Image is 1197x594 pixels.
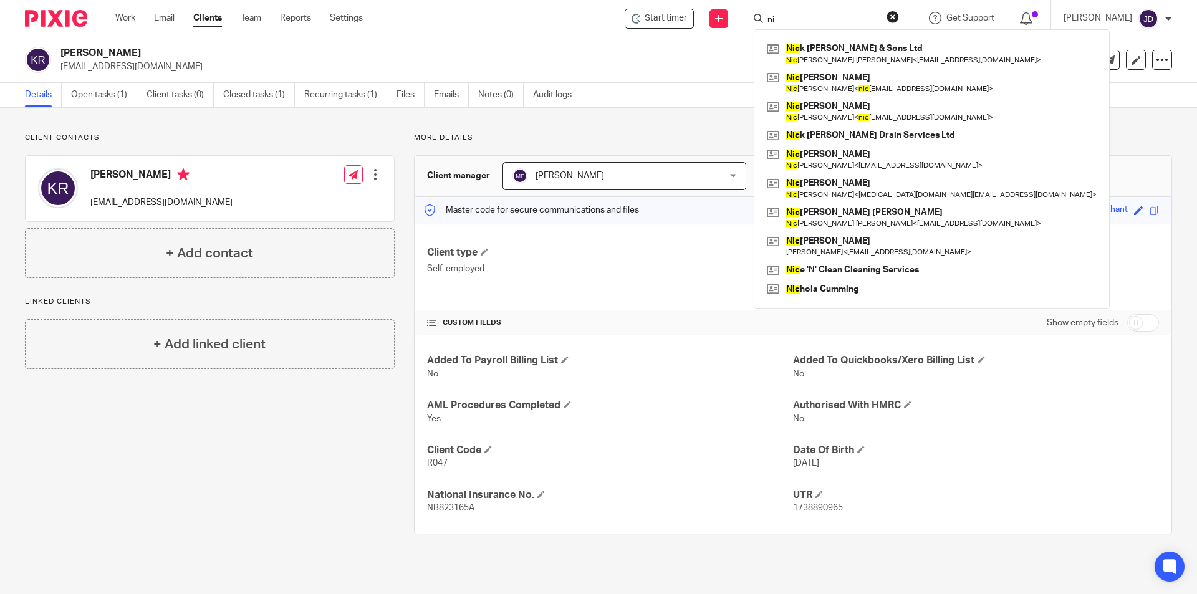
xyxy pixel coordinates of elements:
a: Closed tasks (1) [223,83,295,107]
img: svg%3E [1138,9,1158,29]
a: Clients [193,12,222,24]
span: 1738890965 [793,504,843,512]
span: No [793,370,804,378]
img: Pixie [25,10,87,27]
img: svg%3E [38,168,78,208]
a: Settings [330,12,363,24]
a: Work [115,12,135,24]
a: Recurring tasks (1) [304,83,387,107]
span: No [427,370,438,378]
h4: AML Procedures Completed [427,399,793,412]
span: No [793,414,804,423]
button: Clear [887,11,899,23]
p: Master code for secure communications and files [424,204,639,216]
span: NB823165A [427,504,474,512]
h3: Client manager [427,170,490,182]
p: More details [414,133,1172,143]
span: R047 [427,459,448,467]
span: Get Support [946,14,994,22]
a: Emails [434,83,469,107]
img: svg%3E [25,47,51,73]
h4: [PERSON_NAME] [90,168,233,184]
img: svg%3E [512,168,527,183]
h4: Client type [427,246,793,259]
span: Yes [427,414,441,423]
h4: National Insurance No. [427,489,793,502]
a: Files [397,83,425,107]
h4: UTR [793,489,1159,502]
label: Show empty fields [1047,317,1118,329]
h4: Authorised With HMRC [793,399,1159,412]
h4: Added To Payroll Billing List [427,354,793,367]
p: Self-employed [427,262,793,275]
p: Client contacts [25,133,395,143]
a: Client tasks (0) [147,83,214,107]
div: Kevin Robson [625,9,694,29]
h4: Added To Quickbooks/Xero Billing List [793,354,1159,367]
a: Team [241,12,261,24]
i: Primary [177,168,190,181]
a: Reports [280,12,311,24]
h2: [PERSON_NAME] [60,47,814,60]
span: Start timer [645,12,687,25]
h4: + Add linked client [153,335,266,354]
p: [EMAIL_ADDRESS][DOMAIN_NAME] [90,196,233,209]
p: [EMAIL_ADDRESS][DOMAIN_NAME] [60,60,1002,73]
h4: Date Of Birth [793,444,1159,457]
h4: CUSTOM FIELDS [427,318,793,328]
input: Search [766,15,878,26]
a: Email [154,12,175,24]
a: Audit logs [533,83,581,107]
a: Notes (0) [478,83,524,107]
a: Open tasks (1) [71,83,137,107]
p: [PERSON_NAME] [1064,12,1132,24]
a: Details [25,83,62,107]
h4: Client Code [427,444,793,457]
p: Linked clients [25,297,395,307]
span: [DATE] [793,459,819,467]
h4: + Add contact [166,244,253,263]
span: [PERSON_NAME] [536,171,604,180]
